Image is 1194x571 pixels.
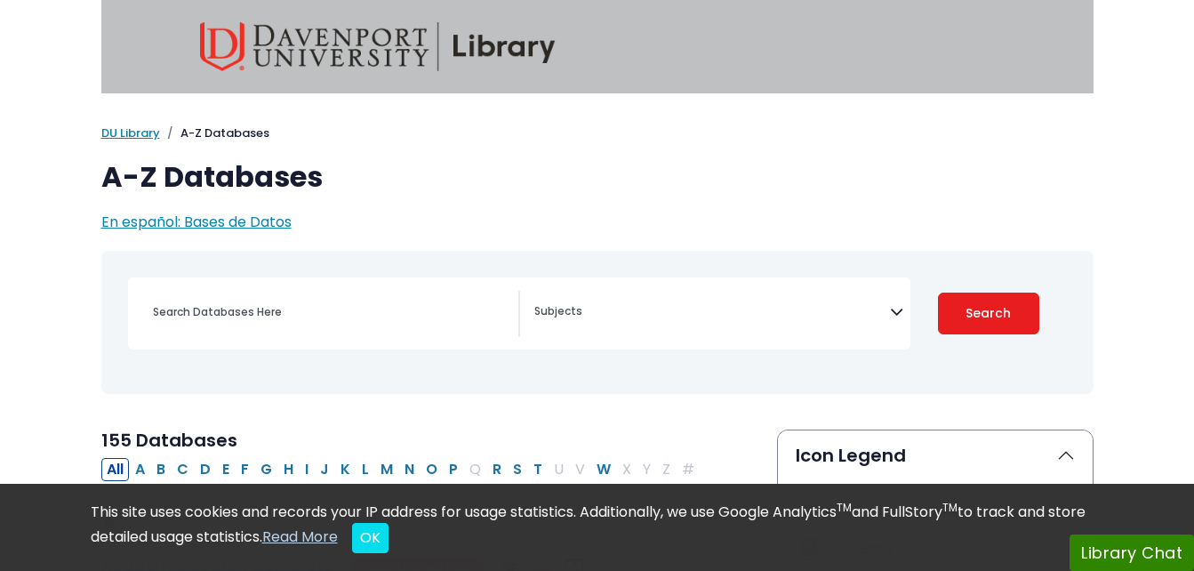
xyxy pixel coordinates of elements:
button: Close [352,523,389,553]
button: Filter Results A [130,458,150,481]
sup: TM [942,500,958,515]
button: Filter Results O [421,458,443,481]
button: Filter Results P [444,458,463,481]
button: Filter Results D [195,458,216,481]
button: Filter Results F [236,458,254,481]
span: 155 Databases [101,428,237,453]
button: Filter Results I [300,458,314,481]
h1: A-Z Databases [101,160,1094,194]
button: Submit for Search Results [938,293,1039,334]
button: Icon Legend [778,430,1093,480]
button: Filter Results W [591,458,616,481]
button: Library Chat [1070,535,1194,571]
button: Filter Results S [508,458,527,481]
button: Filter Results L [357,458,374,481]
button: Filter Results B [151,458,171,481]
nav: breadcrumb [101,125,1094,142]
a: DU Library [101,125,160,141]
a: Read More [262,527,338,547]
sup: TM [837,500,852,515]
button: Filter Results G [255,458,277,481]
a: En español: Bases de Datos [101,212,292,232]
button: Filter Results N [399,458,420,481]
nav: Search filters [101,251,1094,394]
textarea: Search [534,306,890,320]
button: All [101,458,129,481]
div: This site uses cookies and records your IP address for usage statistics. Additionally, we use Goo... [91,502,1104,553]
button: Filter Results M [375,458,398,481]
button: Filter Results C [172,458,194,481]
img: Davenport University Library [200,22,556,71]
input: Search database by title or keyword [142,299,518,325]
button: Filter Results R [487,458,507,481]
button: Filter Results K [335,458,356,481]
div: Alpha-list to filter by first letter of database name [101,458,701,479]
button: Filter Results E [217,458,235,481]
button: Filter Results T [528,458,548,481]
button: Filter Results J [315,458,334,481]
button: Filter Results H [278,458,299,481]
li: A-Z Databases [160,125,269,142]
